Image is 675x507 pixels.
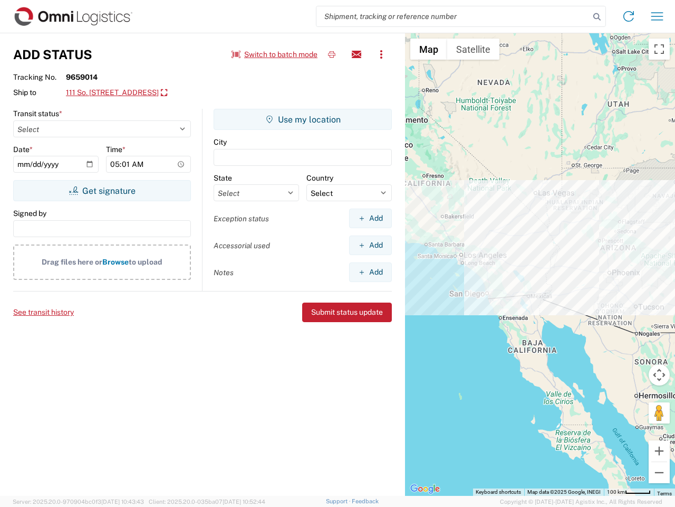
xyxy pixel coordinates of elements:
button: Toggle fullscreen view [649,39,670,60]
input: Shipment, tracking or reference number [316,6,590,26]
h3: Add Status [13,47,92,62]
label: Date [13,145,33,154]
span: Map data ©2025 Google, INEGI [527,489,601,495]
span: Drag files here or [42,258,102,266]
span: Ship to [13,88,66,97]
button: Drag Pegman onto the map to open Street View [649,402,670,424]
button: Switch to batch mode [232,46,317,63]
button: Submit status update [302,303,392,322]
button: Map camera controls [649,364,670,386]
span: Server: 2025.20.0-970904bc0f3 [13,499,144,505]
strong: 9659014 [66,72,98,82]
label: Time [106,145,126,154]
a: Open this area in Google Maps (opens a new window) [408,482,442,496]
label: Country [306,173,333,183]
button: See transit history [13,304,74,321]
a: Terms [657,491,672,496]
span: [DATE] 10:43:43 [101,499,144,505]
button: Map Scale: 100 km per 45 pixels [604,489,654,496]
button: Add [349,209,392,228]
label: Notes [214,268,234,277]
button: Zoom out [649,462,670,483]
span: Tracking No. [13,72,66,82]
span: to upload [129,258,162,266]
label: State [214,173,232,183]
button: Keyboard shortcuts [476,489,521,496]
button: Zoom in [649,440,670,462]
span: [DATE] 10:52:44 [223,499,265,505]
span: Copyright © [DATE]-[DATE] Agistix Inc., All Rights Reserved [500,497,662,506]
label: Accessorial used [214,241,270,250]
span: Browse [102,258,129,266]
label: Exception status [214,214,269,223]
label: City [214,137,227,147]
button: Show street map [410,39,447,60]
img: Google [408,482,442,496]
button: Use my location [214,109,392,130]
label: Transit status [13,109,62,118]
button: Add [349,236,392,255]
span: Client: 2025.20.0-035ba07 [149,499,265,505]
span: 100 km [607,489,625,495]
button: Get signature [13,180,191,201]
label: Signed by [13,209,46,218]
a: 111 So. [STREET_ADDRESS] [66,84,167,102]
a: Feedback [352,498,379,504]
button: Add [349,262,392,282]
button: Show satellite imagery [447,39,499,60]
a: Support [326,498,352,504]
